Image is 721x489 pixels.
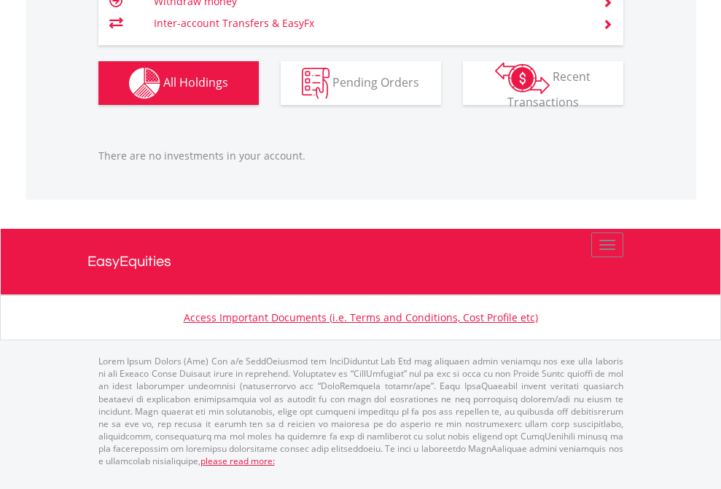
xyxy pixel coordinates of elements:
[129,68,160,99] img: holdings-wht.png
[163,74,228,90] span: All Holdings
[302,68,330,99] img: pending_instructions-wht.png
[184,310,538,324] a: Access Important Documents (i.e. Terms and Conditions, Cost Profile etc)
[98,61,259,105] button: All Holdings
[87,229,634,294] a: EasyEquities
[154,12,585,34] td: Inter-account Transfers & EasyFx
[463,61,623,105] button: Recent Transactions
[332,74,419,90] span: Pending Orders
[200,455,275,467] a: please read more:
[495,62,550,94] img: transactions-zar-wht.png
[281,61,441,105] button: Pending Orders
[98,149,623,163] p: There are no investments in your account.
[98,355,623,467] p: Lorem Ipsum Dolors (Ame) Con a/e SeddOeiusmod tem InciDiduntut Lab Etd mag aliquaen admin veniamq...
